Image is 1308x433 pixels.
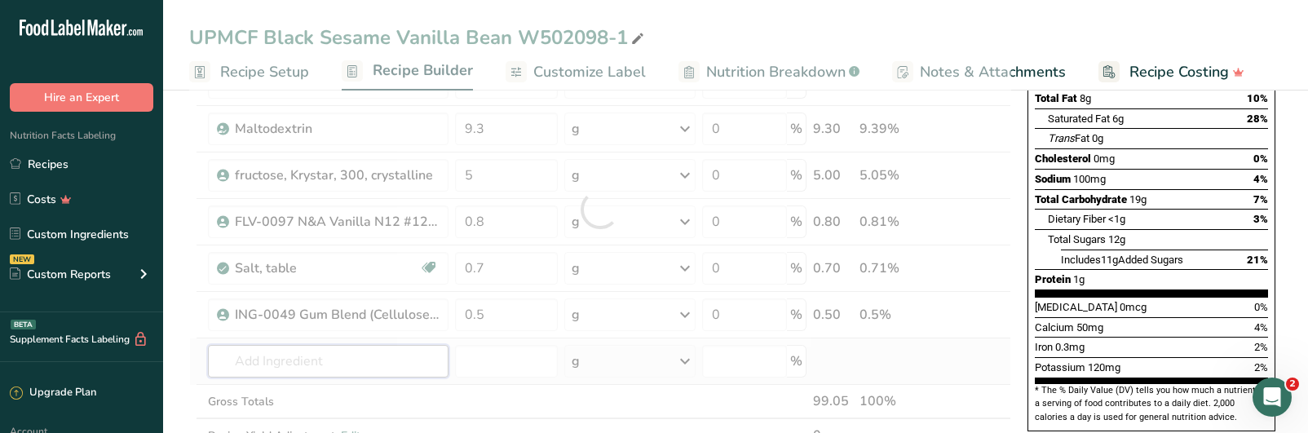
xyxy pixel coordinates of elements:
span: 21% [1247,254,1268,266]
span: 0mcg [1120,301,1147,313]
span: Dietary Fiber [1048,213,1106,225]
div: Custom Reports [10,266,111,283]
span: 6g [1112,113,1124,125]
span: 11g [1101,254,1118,266]
span: 2 [1286,378,1299,391]
div: NEW [10,254,34,264]
span: 120mg [1088,361,1120,373]
span: 1g [1073,273,1085,285]
span: Cholesterol [1035,152,1091,165]
span: 3% [1253,213,1268,225]
span: 28% [1247,113,1268,125]
span: Includes Added Sugars [1061,254,1183,266]
span: Potassium [1035,361,1085,373]
span: Iron [1035,341,1053,353]
span: Total Fat [1035,92,1077,104]
span: 0g [1092,132,1103,144]
iframe: Intercom live chat [1253,378,1292,417]
span: Saturated Fat [1048,113,1110,125]
span: 2% [1254,361,1268,373]
div: BETA [11,320,36,329]
span: 19g [1129,193,1147,205]
span: 0% [1254,301,1268,313]
span: 12g [1108,233,1125,245]
span: 0% [1253,152,1268,165]
span: Protein [1035,273,1071,285]
span: [MEDICAL_DATA] [1035,301,1117,313]
span: 4% [1254,321,1268,334]
section: * The % Daily Value (DV) tells you how much a nutrient in a serving of food contributes to a dail... [1035,384,1268,424]
span: 7% [1253,193,1268,205]
span: 2% [1254,341,1268,353]
div: Upgrade Plan [10,385,96,401]
span: <1g [1108,213,1125,225]
span: Fat [1048,132,1089,144]
span: 8g [1080,92,1091,104]
span: 0mg [1094,152,1115,165]
span: Recipe Costing [1129,61,1229,83]
button: Hire an Expert [10,83,153,112]
span: Total Sugars [1048,233,1106,245]
span: 4% [1253,173,1268,185]
span: Calcium [1035,321,1074,334]
span: Sodium [1035,173,1071,185]
span: 50mg [1076,321,1103,334]
a: Recipe Costing [1098,54,1244,91]
span: 100mg [1073,173,1106,185]
span: Total Carbohydrate [1035,193,1127,205]
span: 10% [1247,92,1268,104]
i: Trans [1048,132,1075,144]
span: 0.3mg [1055,341,1085,353]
